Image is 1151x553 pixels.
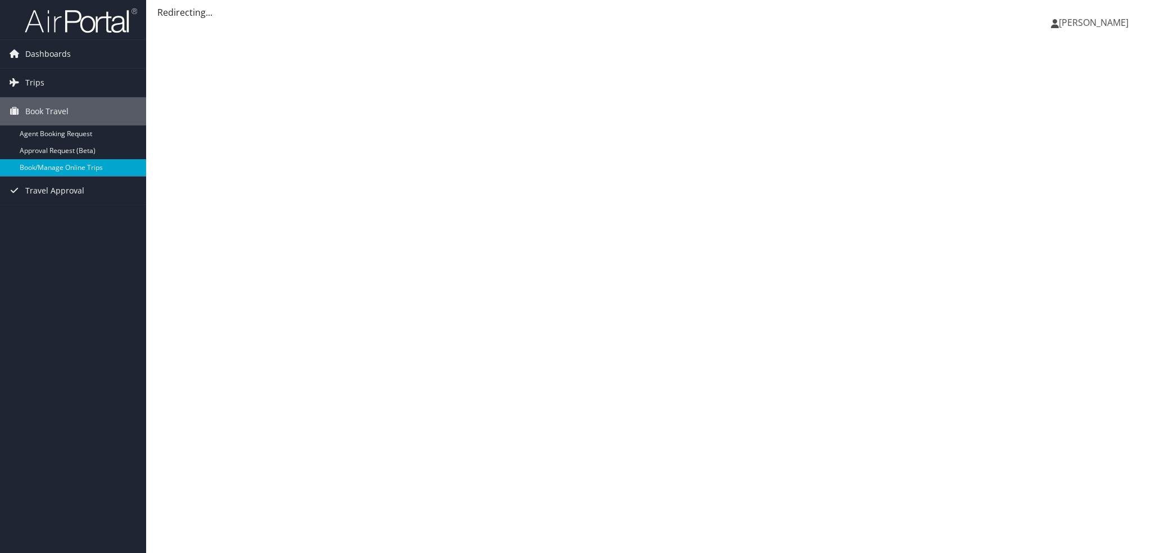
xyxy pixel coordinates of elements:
[1051,6,1140,39] a: [PERSON_NAME]
[25,7,137,34] img: airportal-logo.png
[25,177,84,205] span: Travel Approval
[25,97,69,125] span: Book Travel
[157,6,1140,19] div: Redirecting...
[25,40,71,68] span: Dashboards
[25,69,44,97] span: Trips
[1059,16,1129,29] span: [PERSON_NAME]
